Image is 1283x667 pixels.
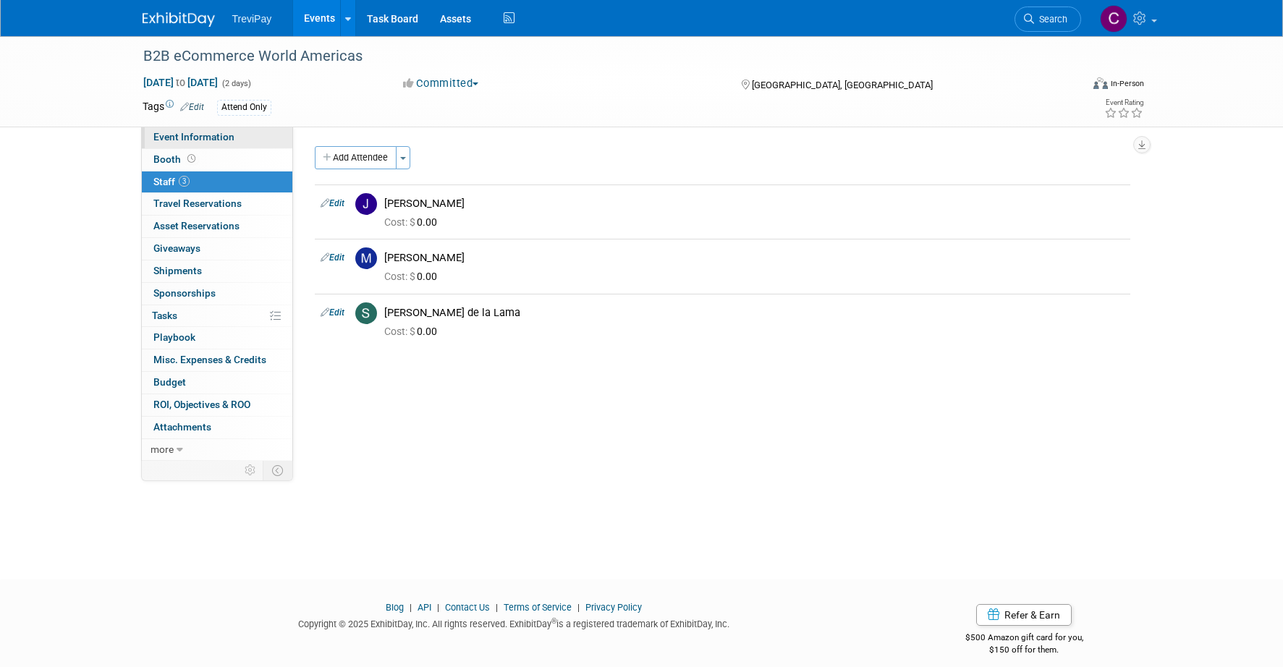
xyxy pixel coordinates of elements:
[142,127,292,148] a: Event Information
[321,252,344,263] a: Edit
[321,198,344,208] a: Edit
[153,376,186,388] span: Budget
[355,302,377,324] img: S.jpg
[143,614,886,631] div: Copyright © 2025 ExhibitDay, Inc. All rights reserved. ExhibitDay is a registered trademark of Ex...
[143,99,204,116] td: Tags
[492,602,501,613] span: |
[217,100,271,115] div: Attend Only
[153,331,195,343] span: Playbook
[504,602,572,613] a: Terms of Service
[153,265,202,276] span: Shipments
[384,306,1125,320] div: [PERSON_NAME] de la Lama
[180,102,204,112] a: Edit
[153,176,190,187] span: Staff
[153,421,211,433] span: Attachments
[996,75,1145,97] div: Event Format
[232,13,272,25] span: TreviPay
[398,76,484,91] button: Committed
[976,604,1072,626] a: Refer & Earn
[142,216,292,237] a: Asset Reservations
[142,394,292,416] a: ROI, Objectives & ROO
[142,149,292,171] a: Booth
[142,238,292,260] a: Giveaways
[384,216,417,228] span: Cost: $
[153,153,198,165] span: Booth
[142,372,292,394] a: Budget
[315,146,397,169] button: Add Attendee
[384,271,417,282] span: Cost: $
[153,354,266,365] span: Misc. Expenses & Credits
[355,193,377,215] img: J.jpg
[1110,78,1144,89] div: In-Person
[153,197,242,209] span: Travel Reservations
[574,602,583,613] span: |
[1015,7,1081,32] a: Search
[142,260,292,282] a: Shipments
[221,79,251,88] span: (2 days)
[263,461,292,480] td: Toggle Event Tabs
[153,220,240,231] span: Asset Reservations
[143,12,215,27] img: ExhibitDay
[433,602,443,613] span: |
[1100,5,1127,33] img: Celia Ahrens
[445,602,490,613] a: Contact Us
[384,251,1125,265] div: [PERSON_NAME]
[355,247,377,269] img: M.jpg
[142,193,292,215] a: Travel Reservations
[153,399,250,410] span: ROI, Objectives & ROO
[585,602,642,613] a: Privacy Policy
[321,307,344,318] a: Edit
[907,622,1141,655] div: $500 Amazon gift card for you,
[142,417,292,438] a: Attachments
[752,80,933,90] span: [GEOGRAPHIC_DATA], [GEOGRAPHIC_DATA]
[142,305,292,327] a: Tasks
[142,439,292,461] a: more
[1034,14,1067,25] span: Search
[174,77,187,88] span: to
[179,176,190,187] span: 3
[384,326,443,337] span: 0.00
[185,153,198,164] span: Booth not reserved yet
[384,197,1125,211] div: [PERSON_NAME]
[384,326,417,337] span: Cost: $
[138,43,1059,69] div: B2B eCommerce World Americas
[418,602,431,613] a: API
[153,287,216,299] span: Sponsorships
[551,617,556,625] sup: ®
[143,76,219,89] span: [DATE] [DATE]
[1093,77,1108,89] img: Format-Inperson.png
[152,310,177,321] span: Tasks
[1104,99,1143,106] div: Event Rating
[153,131,234,143] span: Event Information
[142,327,292,349] a: Playbook
[907,644,1141,656] div: $150 off for them.
[384,216,443,228] span: 0.00
[142,171,292,193] a: Staff3
[406,602,415,613] span: |
[384,271,443,282] span: 0.00
[142,349,292,371] a: Misc. Expenses & Credits
[153,242,200,254] span: Giveaways
[386,602,404,613] a: Blog
[238,461,263,480] td: Personalize Event Tab Strip
[151,443,174,455] span: more
[142,283,292,305] a: Sponsorships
